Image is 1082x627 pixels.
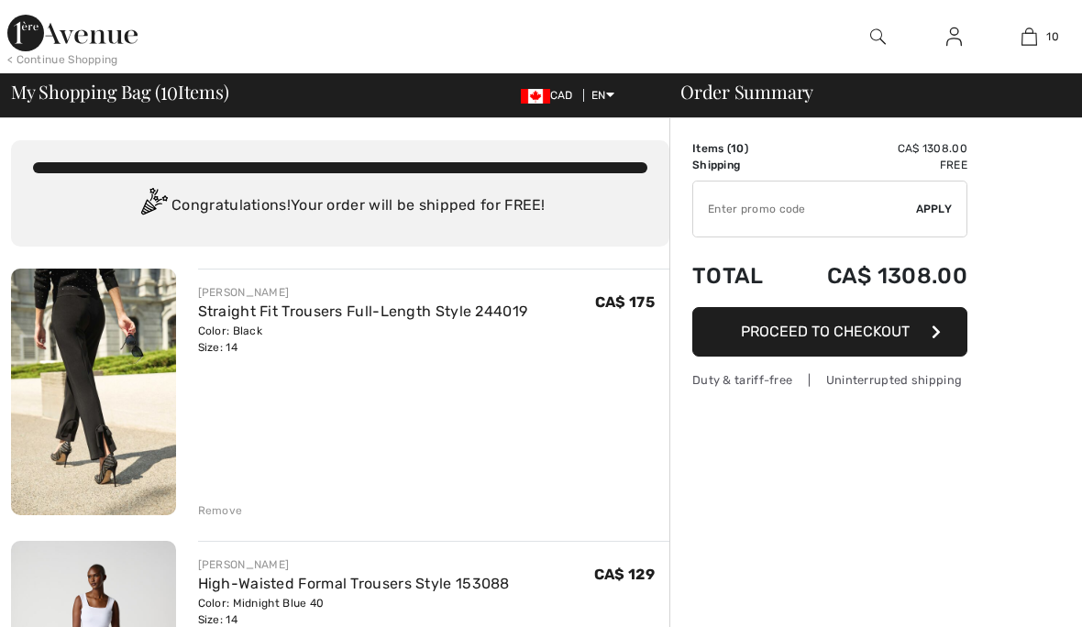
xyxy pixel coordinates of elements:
[33,188,647,225] div: Congratulations! Your order will be shipped for FREE!
[521,89,580,102] span: CAD
[932,26,977,49] a: Sign In
[595,293,655,311] span: CA$ 175
[741,323,910,340] span: Proceed to Checkout
[1046,28,1059,45] span: 10
[692,307,967,357] button: Proceed to Checkout
[692,371,967,389] div: Duty & tariff-free | Uninterrupted shipping
[135,188,171,225] img: Congratulation2.svg
[591,89,614,102] span: EN
[692,157,785,173] td: Shipping
[160,78,178,102] span: 10
[7,51,118,68] div: < Continue Shopping
[946,26,962,48] img: My Info
[692,140,785,157] td: Items ( )
[785,245,967,307] td: CA$ 1308.00
[785,157,967,173] td: Free
[692,245,785,307] td: Total
[11,269,176,515] img: Straight Fit Trousers Full-Length Style 244019
[916,201,953,217] span: Apply
[11,82,229,101] span: My Shopping Bag ( Items)
[785,140,967,157] td: CA$ 1308.00
[594,566,655,583] span: CA$ 129
[7,15,138,51] img: 1ère Avenue
[731,142,745,155] span: 10
[198,284,528,301] div: [PERSON_NAME]
[521,89,550,104] img: Canadian Dollar
[658,82,1071,101] div: Order Summary
[198,502,243,519] div: Remove
[198,302,528,320] a: Straight Fit Trousers Full-Length Style 244019
[1021,26,1037,48] img: My Bag
[992,26,1066,48] a: 10
[198,575,510,592] a: High-Waisted Formal Trousers Style 153088
[693,181,916,236] input: Promo code
[198,556,510,573] div: [PERSON_NAME]
[198,323,528,356] div: Color: Black Size: 14
[870,26,886,48] img: search the website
